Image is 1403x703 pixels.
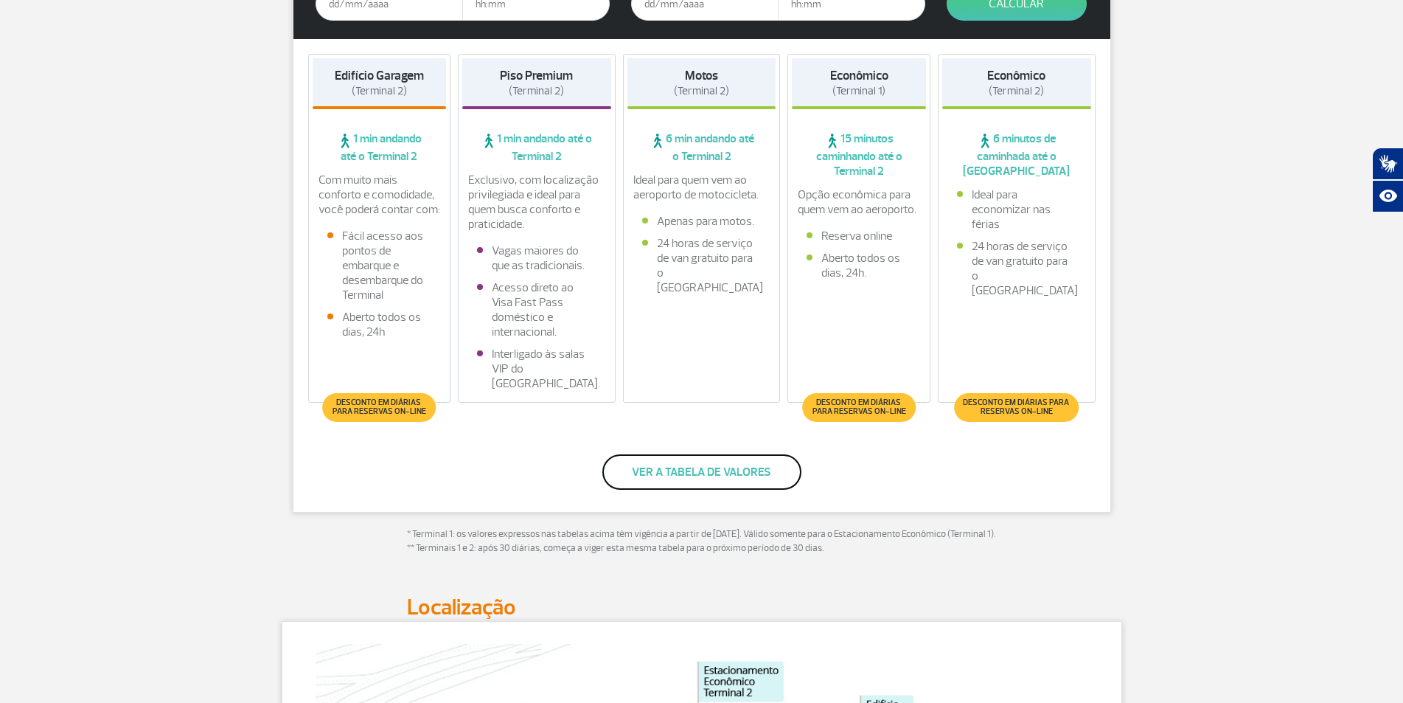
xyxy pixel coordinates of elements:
[685,68,718,83] strong: Motos
[330,398,428,416] span: Desconto em diárias para reservas on-line
[318,173,441,217] p: Com muito mais conforto e comodidade, você poderá contar com:
[810,398,908,416] span: Desconto em diárias para reservas on-line
[642,214,762,229] li: Apenas para motos.
[468,173,605,232] p: Exclusivo, com localização privilegiada e ideal para quem busca conforto e praticidade.
[830,68,888,83] strong: Econômico
[335,68,424,83] strong: Edifício Garagem
[327,310,432,339] li: Aberto todos os dias, 24h
[477,280,596,339] li: Acesso direto ao Visa Fast Pass doméstico e internacional.
[327,229,432,302] li: Fácil acesso aos pontos de embarque e desembarque do Terminal
[407,527,997,556] p: * Terminal 1: os valores expressos nas tabelas acima têm vigência a partir de [DATE]. Válido some...
[674,84,729,98] span: (Terminal 2)
[942,131,1091,179] span: 6 minutos de caminhada até o [GEOGRAPHIC_DATA]
[957,239,1076,298] li: 24 horas de serviço de van gratuito para o [GEOGRAPHIC_DATA]
[313,131,447,164] span: 1 min andando até o Terminal 2
[807,251,911,280] li: Aberto todos os dias, 24h.
[1372,180,1403,212] button: Abrir recursos assistivos.
[509,84,564,98] span: (Terminal 2)
[957,187,1076,232] li: Ideal para economizar nas férias
[807,229,911,243] li: Reserva online
[462,131,611,164] span: 1 min andando até o Terminal 2
[832,84,885,98] span: (Terminal 1)
[961,398,1071,416] span: Desconto em diárias para reservas on-line
[627,131,776,164] span: 6 min andando até o Terminal 2
[798,187,920,217] p: Opção econômica para quem vem ao aeroporto.
[602,454,801,490] button: Ver a tabela de valores
[1372,148,1403,180] button: Abrir tradutor de língua de sinais.
[792,131,926,179] span: 15 minutos caminhando até o Terminal 2
[477,347,596,391] li: Interligado às salas VIP do [GEOGRAPHIC_DATA].
[407,594,997,621] h2: Localização
[987,68,1045,83] strong: Econômico
[1372,148,1403,212] div: Plugin de acessibilidade da Hand Talk.
[642,236,762,295] li: 24 horas de serviço de van gratuito para o [GEOGRAPHIC_DATA]
[477,243,596,273] li: Vagas maiores do que as tradicionais.
[989,84,1044,98] span: (Terminal 2)
[500,68,573,83] strong: Piso Premium
[352,84,407,98] span: (Terminal 2)
[633,173,770,202] p: Ideal para quem vem ao aeroporto de motocicleta.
